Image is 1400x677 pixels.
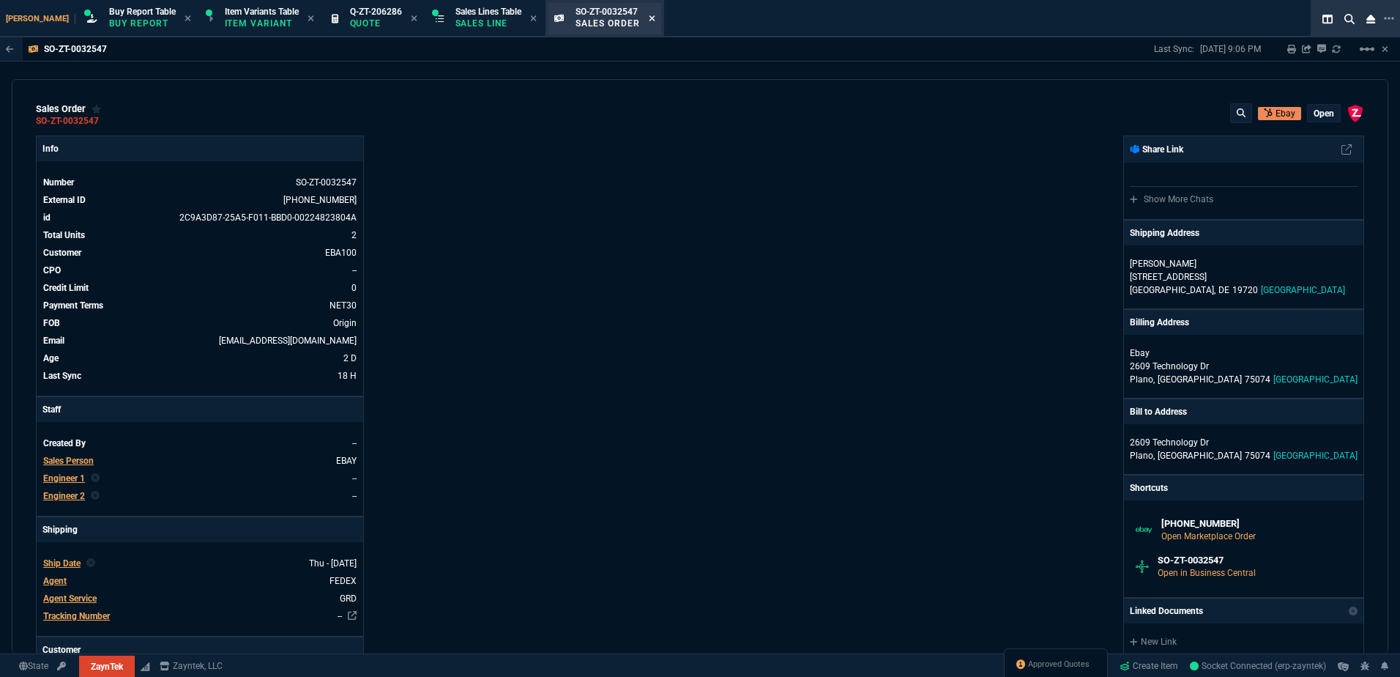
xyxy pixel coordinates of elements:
span: Email [43,336,64,346]
p: Ebay [1130,347,1270,360]
p: Shipping Address [1130,226,1199,240]
div: sales order [36,103,102,115]
p: Customer [37,637,363,662]
div: SO-ZT-0032547 [36,120,99,122]
tr: undefined [42,245,357,260]
p: Linked Documents [1130,604,1203,618]
p: Sales Order [576,18,640,29]
span: Q-ZT-206286 [350,7,402,17]
span: FOB [43,318,60,328]
a: Hide Workbench [1382,43,1388,55]
span: NET30 [329,300,357,311]
span: Sales Person [43,456,94,466]
span: [GEOGRAPHIC_DATA] [1273,374,1358,385]
p: Open Marketplace Order [1161,530,1352,543]
tr: undefined [42,263,357,278]
p: Open [1314,108,1334,119]
span: 10/8/25 => 7:00 PM [343,353,357,363]
span: 75074 [1245,451,1270,461]
tr: See Marketplace Order [42,175,357,190]
span: Customer [43,248,81,258]
tr: undefined [42,591,357,606]
span: Sales Lines Table [455,7,521,17]
tr: undefined [42,436,357,451]
span: Plano, [1130,451,1155,461]
tr: scosta@zayntek.com [42,333,357,348]
span: Total Units [43,230,85,240]
p: SO-ZT-0032547 [44,43,107,55]
span: See Marketplace Order [179,212,357,223]
a: Show More Chats [1130,194,1213,204]
tr: undefined [42,574,357,588]
nx-icon: Close Tab [649,13,655,25]
a: -- [338,611,342,621]
p: Last Sync: [1154,43,1200,55]
nx-icon: Clear selected rep [86,557,95,570]
h6: SO-ZT-0032547 [1158,555,1352,566]
mat-icon: Example home icon [1358,40,1376,58]
p: Open in Business Central [1158,566,1352,580]
span: [GEOGRAPHIC_DATA], [1130,285,1215,295]
span: GRD [340,593,357,604]
span: Payment Terms [43,300,103,311]
p: Item Variant [225,18,298,29]
span: See Marketplace Order [296,177,357,188]
span: Credit Limit [43,283,89,293]
tr: undefined [42,316,357,330]
p: Shortcuts [1124,476,1363,500]
span: 0 [351,283,357,293]
p: Bill to Address [1130,405,1187,418]
span: Origin [333,318,357,328]
nx-icon: Search [1338,10,1360,28]
a: pcKSwVIQNA-DBAOlAAFi [1190,659,1326,673]
span: 10/9/25 => 9:06 PM [338,371,357,381]
p: Billing Address [1130,316,1189,329]
span: -- [352,438,357,448]
a: See Marketplace Order [283,195,357,205]
nx-icon: Close Workbench [1360,10,1381,28]
nx-icon: Clear selected rep [91,472,100,485]
span: CPO [43,265,61,275]
nx-icon: Open New Tab [1384,12,1394,26]
tr: undefined [42,298,357,313]
tr: See Marketplace Order [42,210,357,225]
nx-icon: Split Panels [1317,10,1338,28]
p: Ebay [1276,107,1295,120]
a: Create Item [1114,655,1184,677]
span: [PERSON_NAME] [6,14,75,23]
span: 75074 [1245,374,1270,385]
a: Open Customer in hubSpot [1258,107,1301,120]
span: External ID [43,195,86,205]
tr: undefined [42,556,357,571]
a: Global State [15,659,53,673]
nx-icon: Close Tab [530,13,537,25]
nx-icon: Close Tab [185,13,191,25]
span: Age [43,353,59,363]
h6: [PHONE_NUMBER] [1161,518,1352,530]
p: [STREET_ADDRESS] [1130,270,1358,284]
span: Buy Report Table [109,7,176,17]
p: Staff [37,397,363,422]
p: Quote [350,18,402,29]
p: 2609 Technology Dr [1130,360,1358,373]
span: Engineer 2 [43,491,85,501]
span: FEDEX [329,576,357,586]
span: DE [1218,285,1229,295]
a: -- [352,265,357,275]
p: [DATE] 9:06 PM [1200,43,1261,55]
span: Agent Service [43,593,97,604]
span: -- [352,473,357,484]
nx-icon: Close Tab [308,13,314,25]
span: [GEOGRAPHIC_DATA] [1261,285,1345,295]
tr: See Marketplace Order [42,193,357,207]
span: [GEOGRAPHIC_DATA] [1273,451,1358,461]
span: Ship Date [43,558,81,569]
span: Number [43,177,74,188]
tr: 10/9/25 => 9:06 PM [42,369,357,383]
span: 2 [351,230,357,240]
p: Buy Report [109,18,176,29]
a: msbcCompanyName [155,659,227,673]
tr: undefined [42,228,357,243]
span: Agent [43,576,67,586]
p: Shipping [37,517,363,542]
